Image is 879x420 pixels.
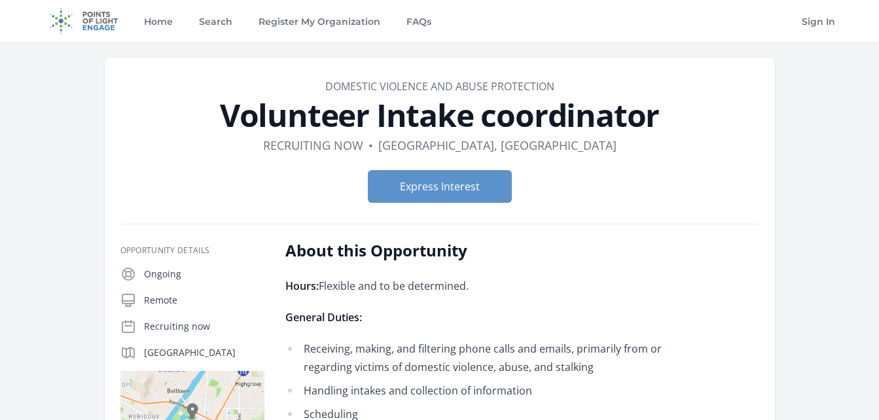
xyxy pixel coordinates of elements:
p: Remote [144,294,264,307]
p: Recruiting now [144,320,264,333]
strong: Hours: [285,279,319,293]
strong: General Duties: [285,310,362,324]
h1: Volunteer Intake coordinator [120,99,759,131]
h3: Opportunity Details [120,245,264,256]
p: [GEOGRAPHIC_DATA] [144,346,264,359]
p: Ongoing [144,268,264,281]
li: Receiving, making, and filtering phone calls and emails, primarily from or regarding victims of d... [285,340,668,376]
button: Express Interest [368,170,512,203]
div: • [368,136,373,154]
a: Domestic Violence and Abuse Protection [325,79,554,94]
h2: About this Opportunity [285,240,668,261]
dd: [GEOGRAPHIC_DATA], [GEOGRAPHIC_DATA] [378,136,617,154]
li: Handling intakes and collection of information [285,381,668,400]
dd: Recruiting now [263,136,363,154]
p: Flexible and to be determined. [285,277,668,295]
